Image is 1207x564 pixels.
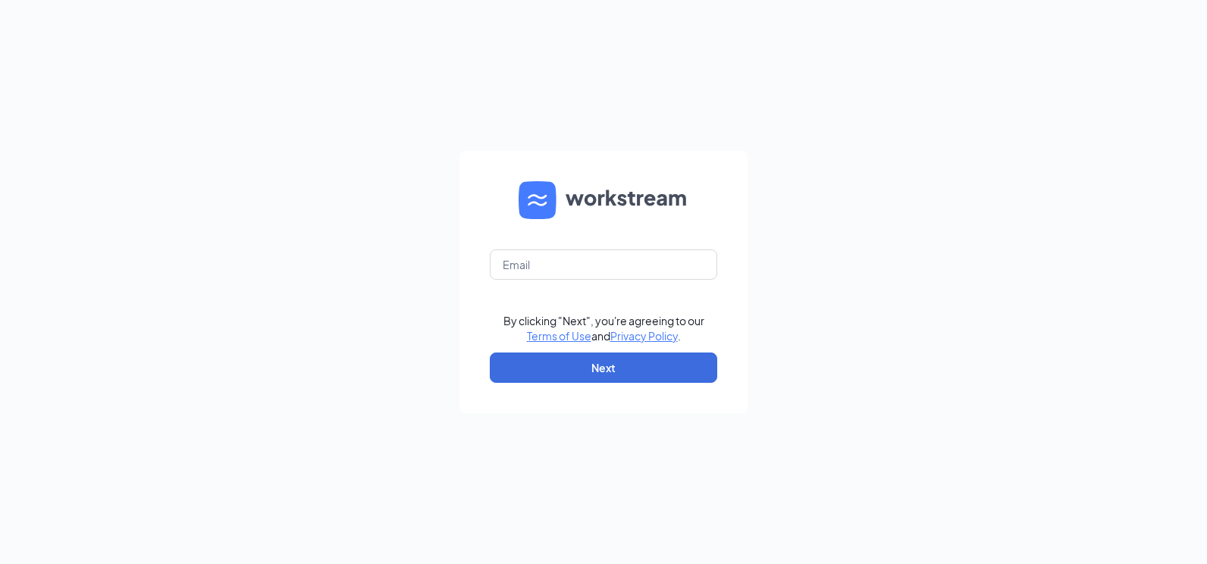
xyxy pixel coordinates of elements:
button: Next [490,352,717,383]
img: WS logo and Workstream text [519,181,688,219]
div: By clicking "Next", you're agreeing to our and . [503,313,704,343]
a: Privacy Policy [610,329,678,343]
input: Email [490,249,717,280]
a: Terms of Use [527,329,591,343]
